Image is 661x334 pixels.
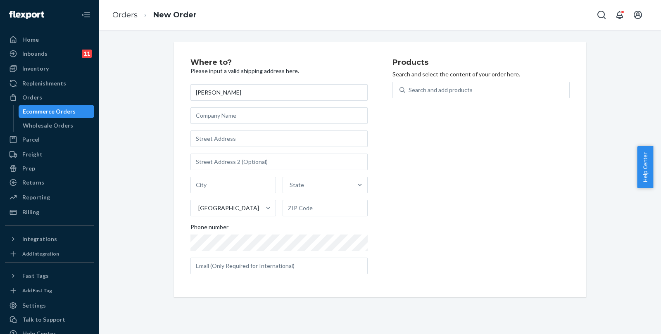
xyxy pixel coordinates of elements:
[593,7,610,23] button: Open Search Box
[22,164,35,173] div: Prep
[22,50,48,58] div: Inbounds
[283,200,368,216] input: ZIP Code
[190,177,276,193] input: City
[198,204,259,212] div: [GEOGRAPHIC_DATA]
[19,105,95,118] a: Ecommerce Orders
[5,206,94,219] a: Billing
[190,223,228,235] span: Phone number
[5,286,94,296] a: Add Fast Tag
[5,269,94,282] button: Fast Tags
[630,7,646,23] button: Open account menu
[5,33,94,46] a: Home
[22,315,65,324] div: Talk to Support
[112,10,138,19] a: Orders
[106,3,203,27] ol: breadcrumbs
[22,64,49,73] div: Inventory
[5,133,94,146] a: Parcel
[23,121,73,130] div: Wholesale Orders
[5,47,94,60] a: Inbounds11
[5,313,94,326] a: Talk to Support
[5,77,94,90] a: Replenishments
[5,91,94,104] a: Orders
[22,301,46,310] div: Settings
[22,79,66,88] div: Replenishments
[22,250,59,257] div: Add Integration
[190,130,368,147] input: Street Address
[22,150,43,159] div: Freight
[190,84,368,101] input: First & Last Name
[392,59,570,67] h2: Products
[5,62,94,75] a: Inventory
[22,93,42,102] div: Orders
[78,7,94,23] button: Close Navigation
[5,249,94,259] a: Add Integration
[5,176,94,189] a: Returns
[197,204,198,212] input: [GEOGRAPHIC_DATA]
[82,50,92,58] div: 11
[5,191,94,204] a: Reporting
[22,235,57,243] div: Integrations
[22,272,49,280] div: Fast Tags
[5,299,94,312] a: Settings
[392,70,570,78] p: Search and select the content of your order here.
[190,59,368,67] h2: Where to?
[5,162,94,175] a: Prep
[22,36,39,44] div: Home
[23,107,76,116] div: Ecommerce Orders
[190,107,368,124] input: Company Name
[22,208,39,216] div: Billing
[190,154,368,170] input: Street Address 2 (Optional)
[409,86,473,94] div: Search and add products
[5,232,94,246] button: Integrations
[22,135,40,144] div: Parcel
[22,287,52,294] div: Add Fast Tag
[611,7,628,23] button: Open notifications
[190,67,368,75] p: Please input a valid shipping address here.
[290,181,304,189] div: State
[19,119,95,132] a: Wholesale Orders
[5,148,94,161] a: Freight
[22,178,44,187] div: Returns
[190,258,368,274] input: Email (Only Required for International)
[9,11,44,19] img: Flexport logo
[22,193,50,201] div: Reporting
[153,10,197,19] a: New Order
[637,146,653,188] button: Help Center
